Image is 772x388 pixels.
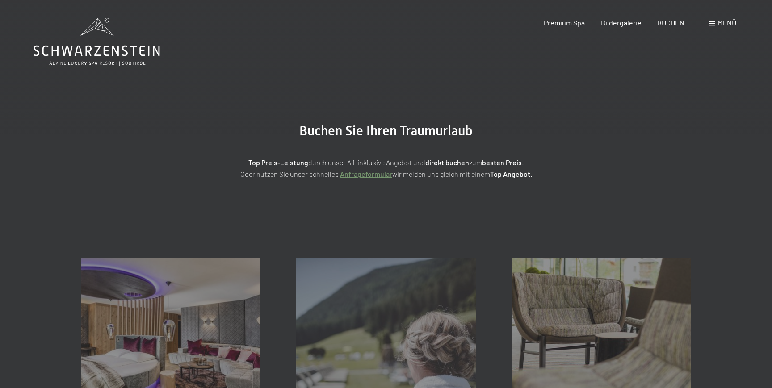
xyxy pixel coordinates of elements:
p: durch unser All-inklusive Angebot und zum ! Oder nutzen Sie unser schnelles wir melden uns gleich... [163,157,609,179]
strong: Top Preis-Leistung [248,158,308,167]
strong: besten Preis [482,158,522,167]
strong: Top Angebot. [490,170,532,178]
a: BUCHEN [657,18,684,27]
span: Buchen Sie Ihren Traumurlaub [299,123,473,138]
a: Premium Spa [544,18,585,27]
span: Einwilligung Marketing* [300,216,374,225]
a: Bildergalerie [601,18,642,27]
span: Menü [717,18,736,27]
a: Anfrageformular [340,170,392,178]
strong: direkt buchen [425,158,469,167]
